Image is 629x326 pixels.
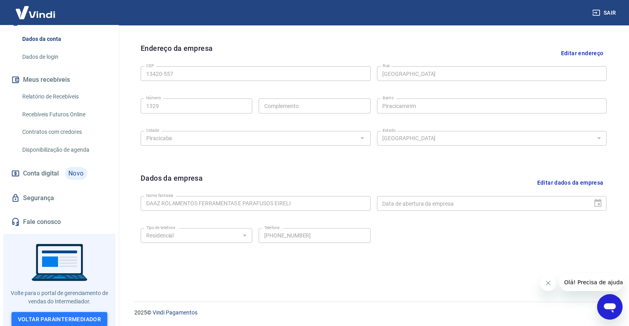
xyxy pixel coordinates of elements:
button: Editar endereço [558,43,607,63]
h6: Endereço da empresa [141,43,213,63]
label: Nome fantasia [146,193,174,199]
input: Digite aqui algumas palavras para buscar a cidade [143,133,355,143]
a: Segurança [10,189,109,207]
a: Recebíveis Futuros Online [19,106,109,123]
button: Editar dados da empresa [534,173,607,193]
label: Estado [383,127,396,133]
a: Fale conosco [10,213,109,231]
label: Cidade [146,127,159,133]
span: Novo [65,167,87,180]
label: CEP [146,63,154,69]
a: Conta digitalNovo [10,164,109,183]
label: Tipo de telefone [146,225,175,231]
img: Vindi [10,0,61,25]
a: Dados de login [19,49,109,65]
button: Sair [591,6,619,20]
input: DD/MM/YYYY [377,196,587,211]
button: Meus recebíveis [10,71,109,89]
span: Olá! Precisa de ajuda? [5,6,67,12]
iframe: Botão para abrir a janela de mensagens [597,294,623,320]
label: Bairro [383,95,394,101]
label: Telefone [264,225,280,231]
a: Contratos com credores [19,124,109,140]
p: 2025 © [134,309,610,317]
label: Número [146,95,161,101]
a: Dados da conta [19,31,109,47]
a: Vindi Pagamentos [153,309,197,316]
a: Disponibilização de agenda [19,142,109,158]
iframe: Mensagem da empresa [559,274,623,291]
iframe: Fechar mensagem [540,275,556,291]
h6: Dados da empresa [141,173,203,193]
span: Conta digital [23,168,59,179]
label: Rua [383,63,390,69]
a: Relatório de Recebíveis [19,89,109,105]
